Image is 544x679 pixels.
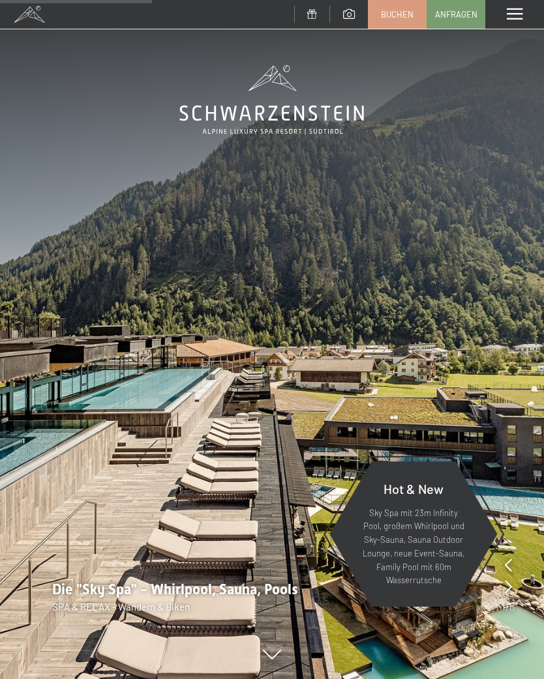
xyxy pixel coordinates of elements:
[435,8,477,20] span: Anfragen
[381,8,414,20] span: Buchen
[369,1,426,28] a: Buchen
[509,600,515,614] span: 8
[52,601,190,613] span: SPA & RELAX - Wandern & Biken
[361,506,466,588] p: Sky Spa mit 23m Infinity Pool, großem Whirlpool und Sky-Sauna, Sauna Outdoor Lounge, neue Event-S...
[427,1,485,28] a: Anfragen
[52,581,298,598] span: Die "Sky Spa" - Whirlpool, Sauna, Pools
[502,600,506,614] span: 1
[384,481,444,497] span: Hot & New
[506,600,509,614] span: /
[329,461,498,607] a: Hot & New Sky Spa mit 23m Infinity Pool, großem Whirlpool und Sky-Sauna, Sauna Outdoor Lounge, ne...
